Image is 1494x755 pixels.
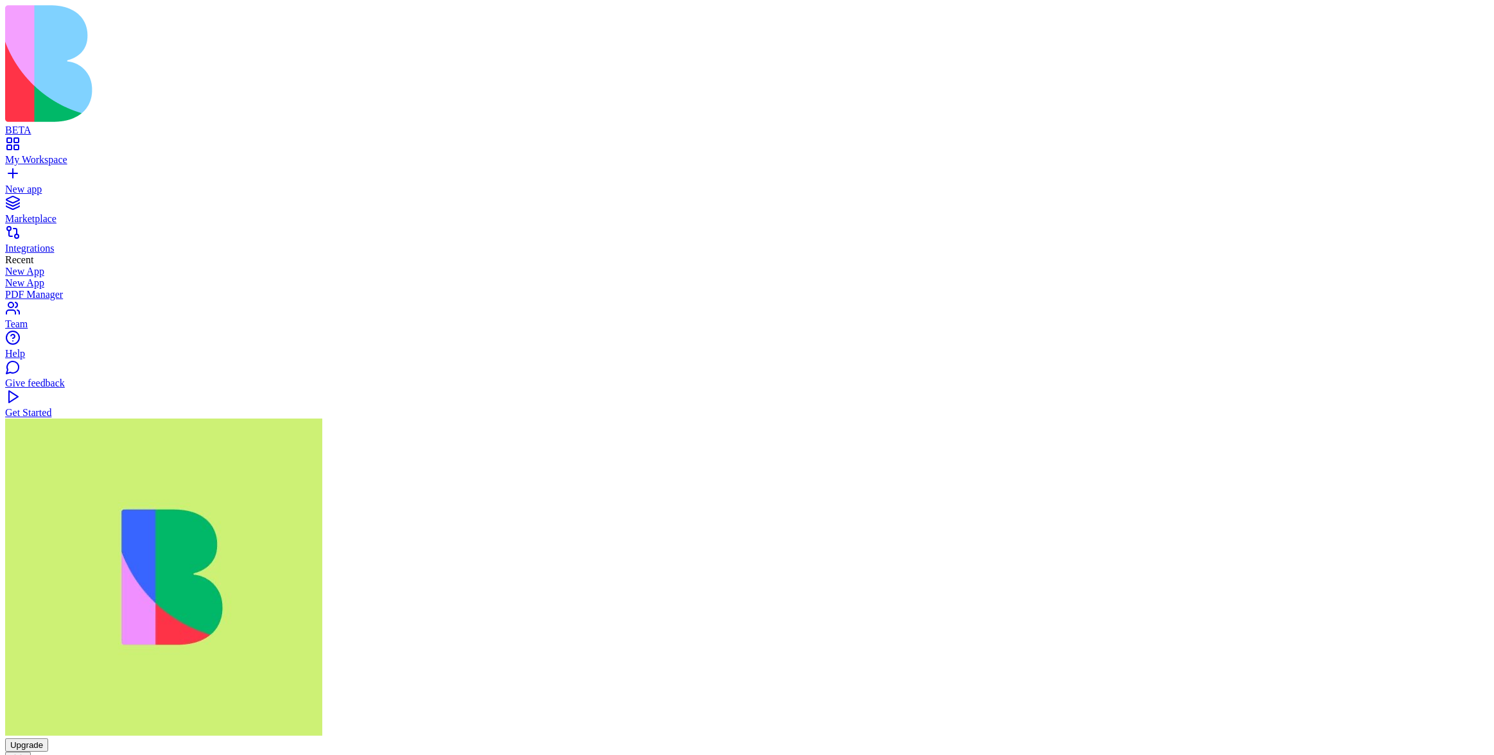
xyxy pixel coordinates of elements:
[5,738,48,752] button: Upgrade
[5,395,1489,419] a: Get Started
[5,348,1489,360] div: Help
[5,277,1489,289] a: New App
[5,172,1489,195] a: New app
[5,254,33,265] span: Recent
[5,231,1489,254] a: Integrations
[5,336,1489,360] a: Help
[5,739,48,750] a: Upgrade
[5,407,1489,419] div: Get Started
[5,307,1489,330] a: Team
[5,243,1489,254] div: Integrations
[5,5,521,122] img: logo
[5,184,1489,195] div: New app
[5,377,1489,389] div: Give feedback
[5,154,1489,166] div: My Workspace
[5,125,1489,136] div: BETA
[5,113,1489,136] a: BETA
[5,202,1489,225] a: Marketplace
[5,318,1489,330] div: Team
[5,213,1489,225] div: Marketplace
[5,266,1489,277] a: New App
[5,419,322,736] img: WhatsApp_Image_2025-01-03_at_11.26.17_rubx1k.jpg
[5,289,1489,300] a: PDF Manager
[5,366,1489,389] a: Give feedback
[5,143,1489,166] a: My Workspace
